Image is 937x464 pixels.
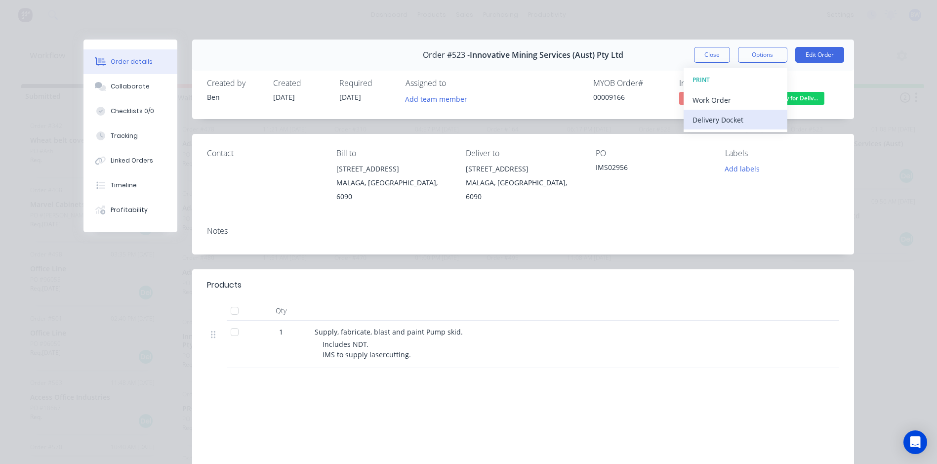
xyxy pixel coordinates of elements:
div: Work Order [693,93,778,107]
button: Add team member [400,92,472,105]
div: Collaborate [111,82,150,91]
div: Assigned to [406,79,504,88]
div: [STREET_ADDRESS]MALAGA, [GEOGRAPHIC_DATA], 6090 [336,162,450,204]
button: Tracking [83,124,177,148]
button: Checklists 0/0 [83,99,177,124]
div: PRINT [693,74,778,86]
div: Ben [207,92,261,102]
span: [DATE] [339,92,361,102]
div: Invoiced [679,79,753,88]
div: Checklists 0/0 [111,107,154,116]
div: Notes [207,226,839,236]
button: Close [694,47,730,63]
button: Add team member [406,92,473,105]
button: Timeline [83,173,177,198]
div: [STREET_ADDRESS] [466,162,579,176]
div: Created by [207,79,261,88]
div: 00009166 [593,92,667,102]
span: Ready for Deliv... [765,92,824,104]
div: PO [596,149,709,158]
div: MALAGA, [GEOGRAPHIC_DATA], 6090 [466,176,579,204]
button: Ready for Deliv... [765,92,824,107]
div: Deliver to [466,149,579,158]
span: Includes NDT. IMS to supply lasercutting. [323,339,411,359]
button: Edit Order [795,47,844,63]
button: Collaborate [83,74,177,99]
span: Supply, fabricate, blast and paint Pump skid. [315,327,463,337]
div: Timeline [111,181,137,190]
button: Order details [83,49,177,74]
div: Status [765,79,839,88]
div: Order details [111,57,153,66]
span: [DATE] [273,92,295,102]
div: Delivery Docket [693,113,778,127]
div: Open Intercom Messenger [903,430,927,454]
button: Options [738,47,787,63]
div: [STREET_ADDRESS]MALAGA, [GEOGRAPHIC_DATA], 6090 [466,162,579,204]
div: [STREET_ADDRESS] [336,162,450,176]
div: IMS02956 [596,162,709,176]
div: Qty [251,301,311,321]
div: Labels [725,149,839,158]
div: Required [339,79,394,88]
div: MALAGA, [GEOGRAPHIC_DATA], 6090 [336,176,450,204]
button: Linked Orders [83,148,177,173]
div: Contact [207,149,321,158]
div: Profitability [111,206,148,214]
span: Innovative Mining Services (Aust) Pty Ltd [470,50,623,60]
button: Profitability [83,198,177,222]
button: Add labels [720,162,765,175]
div: Linked Orders [111,156,153,165]
div: Tracking [111,131,138,140]
div: Created [273,79,327,88]
div: Products [207,279,242,291]
span: 1 [279,327,283,337]
div: MYOB Order # [593,79,667,88]
span: Order #523 - [423,50,470,60]
div: Bill to [336,149,450,158]
span: No [679,92,738,104]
